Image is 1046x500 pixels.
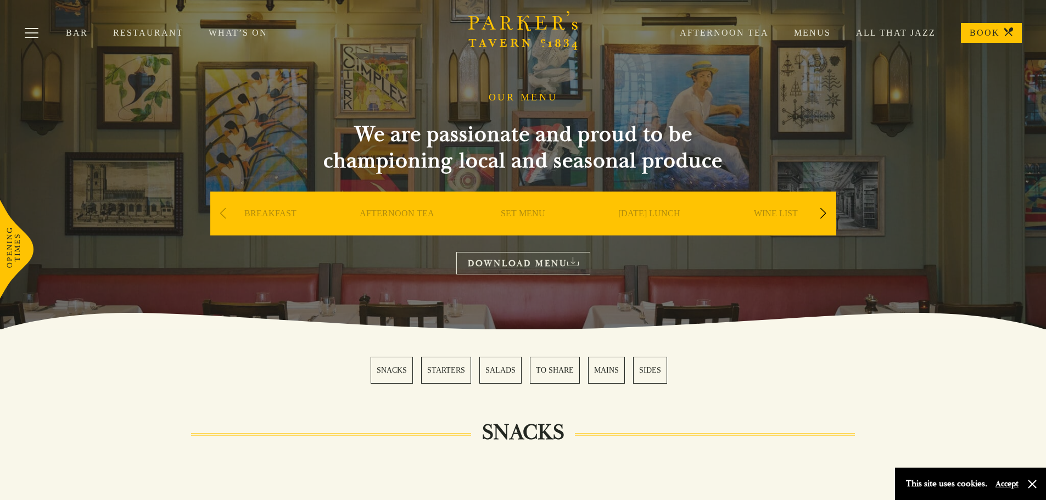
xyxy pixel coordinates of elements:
div: 2 / 9 [337,192,457,268]
a: BREAKFAST [244,208,297,252]
a: 5 / 6 [588,357,625,384]
div: 1 / 9 [210,192,331,268]
div: Previous slide [216,201,231,226]
button: Accept [995,479,1019,489]
div: 4 / 9 [589,192,710,268]
h2: SNACKS [471,419,575,446]
a: WINE LIST [754,208,798,252]
a: AFTERNOON TEA [360,208,434,252]
a: DOWNLOAD MENU [456,252,590,274]
a: [DATE] LUNCH [618,208,680,252]
div: 5 / 9 [715,192,836,268]
p: This site uses cookies. [906,476,987,492]
a: 2 / 6 [421,357,471,384]
button: Close and accept [1027,479,1038,490]
a: 3 / 6 [479,357,522,384]
div: Next slide [816,201,831,226]
a: 1 / 6 [371,357,413,384]
a: SET MENU [501,208,545,252]
a: 4 / 6 [530,357,580,384]
div: 3 / 9 [463,192,584,268]
a: 6 / 6 [633,357,667,384]
h2: We are passionate and proud to be championing local and seasonal produce [304,121,743,174]
h1: OUR MENU [489,92,558,104]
